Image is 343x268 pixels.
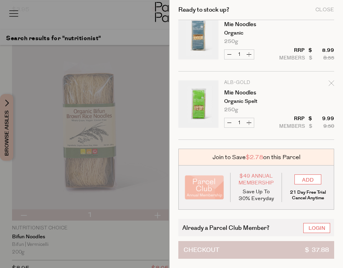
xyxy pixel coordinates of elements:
[224,107,238,113] span: 250g
[246,153,263,162] span: $2.78
[234,118,244,127] input: QTY Mie Noodles
[305,241,329,258] span: $ 37.88
[329,79,334,90] div: Remove Mie Noodles
[315,7,334,12] div: Close
[178,149,334,166] div: Join to Save on this Parcel
[288,190,328,201] p: 21 Day Free Trial Cancel Anytime
[237,173,276,186] span: $49 Annual Membership
[224,22,286,27] a: Mie Noodles
[234,50,244,59] input: QTY Mie Noodles
[178,241,334,259] button: Checkout$ 37.88
[224,39,238,44] span: 250g
[182,223,269,232] span: Already a Parcel Club Member?
[224,31,286,36] p: Organic
[303,223,330,233] a: Login
[237,188,276,202] p: Save Up To 30% Everyday
[224,80,286,85] p: Alb-Gold
[224,90,286,96] a: Mie Noodles
[178,7,229,13] h2: Ready to stock up?
[184,241,219,258] span: Checkout
[224,99,286,104] p: Organic Spelt
[294,174,321,184] input: ADD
